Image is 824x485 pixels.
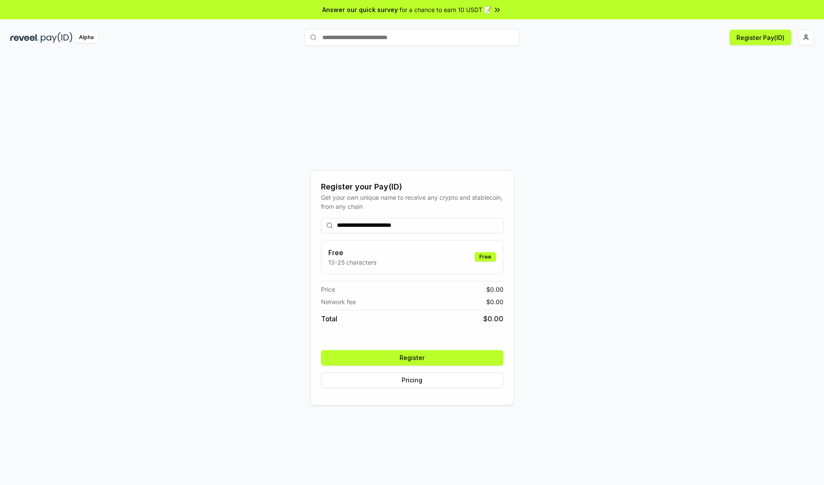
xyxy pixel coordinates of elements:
[486,297,503,306] span: $ 0.00
[322,5,398,14] span: Answer our quick survey
[321,314,337,324] span: Total
[730,30,791,45] button: Register Pay(ID)
[475,252,496,262] div: Free
[321,285,335,294] span: Price
[328,247,376,258] h3: Free
[486,285,503,294] span: $ 0.00
[321,350,503,366] button: Register
[321,372,503,388] button: Pricing
[328,258,376,267] p: 13-25 characters
[74,32,98,43] div: Alpha
[41,32,73,43] img: pay_id
[483,314,503,324] span: $ 0.00
[321,181,503,193] div: Register your Pay(ID)
[321,193,503,211] div: Get your own unique name to receive any crypto and stablecoin, from any chain
[321,297,356,306] span: Network fee
[10,32,39,43] img: reveel_dark
[400,5,491,14] span: for a chance to earn 10 USDT 📝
